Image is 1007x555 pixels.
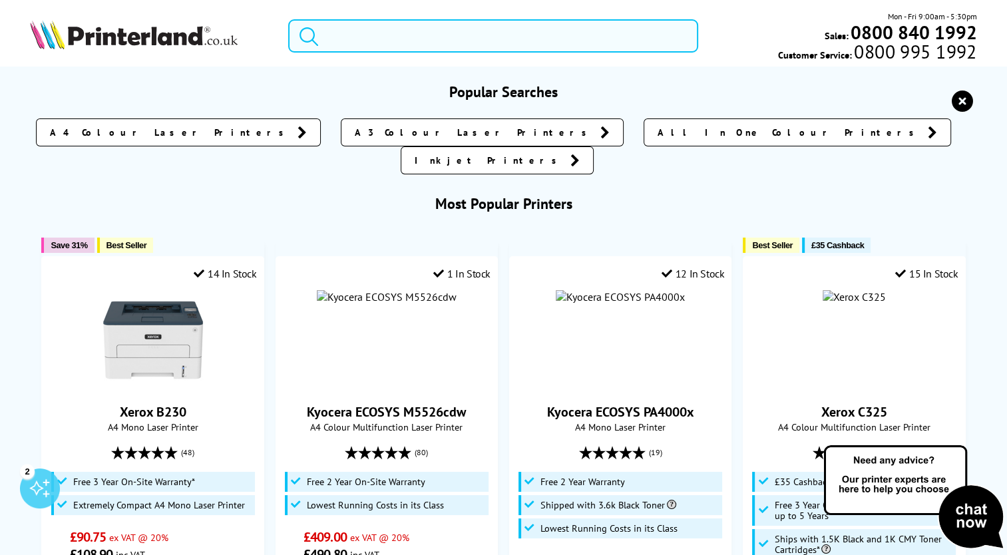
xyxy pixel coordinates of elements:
[556,290,685,303] img: Kyocera ECOSYS PA4000x
[516,421,724,433] span: A4 Mono Laser Printer
[303,528,347,546] span: £409.00
[743,238,799,253] button: Best Seller
[350,531,409,544] span: ex VAT @ 20%
[283,421,491,433] span: A4 Colour Multifunction Laser Printer
[70,528,106,546] span: £90.75
[120,403,186,421] a: Xerox B230
[540,523,678,534] span: Lowest Running Costs in its Class
[30,20,272,52] a: Printerland Logo
[41,238,94,253] button: Save 31%
[307,476,425,487] span: Free 2 Year On-Site Warranty
[811,240,864,250] span: £35 Cashback
[109,531,168,544] span: ex VAT @ 20%
[36,118,321,146] a: A4 Colour Laser Printers
[825,29,849,42] span: Sales:
[341,118,624,146] a: A3 Colour Laser Printers
[540,500,676,510] span: Shipped with 3.6k Black Toner
[73,500,245,510] span: Extremely Compact A4 Mono Laser Printer
[658,126,921,139] span: All In One Colour Printers
[778,45,976,61] span: Customer Service:
[307,500,444,510] span: Lowest Running Costs in its Class
[194,267,256,280] div: 14 In Stock
[415,440,428,465] span: (80)
[317,290,457,303] img: Kyocera ECOSYS M5526cdw
[30,83,976,101] h3: Popular Searches
[103,290,203,390] img: Xerox B230
[355,126,594,139] span: A3 Colour Laser Printers
[750,421,958,433] span: A4 Colour Multifunction Laser Printer
[181,440,194,465] span: (48)
[888,10,977,23] span: Mon - Fri 9:00am - 5:30pm
[851,20,977,45] b: 0800 840 1992
[415,154,564,167] span: Inkjet Printers
[50,126,291,139] span: A4 Colour Laser Printers
[802,238,871,253] button: £35 Cashback
[73,476,195,487] span: Free 3 Year On-Site Warranty*
[307,403,466,421] a: Kyocera ECOSYS M5526cdw
[752,240,793,250] span: Best Seller
[644,118,951,146] a: All In One Colour Printers
[433,267,491,280] div: 1 In Stock
[774,534,952,555] span: Ships with 1.5K Black and 1K CMY Toner Cartridges*
[20,464,35,478] div: 2
[30,20,238,49] img: Printerland Logo
[103,379,203,393] a: Xerox B230
[821,443,1007,552] img: Open Live Chat window
[288,19,698,53] input: Search product or brand
[852,45,976,58] span: 0800 995 1992
[883,440,896,465] span: (87)
[823,290,886,303] img: Xerox C325
[97,238,154,253] button: Best Seller
[649,440,662,465] span: (19)
[774,500,952,521] span: Free 3 Year On-Site Warranty and Extend up to 5 Years*
[106,240,147,250] span: Best Seller
[849,26,977,39] a: 0800 840 1992
[774,476,831,487] span: £35 Cashback
[51,240,87,250] span: Save 31%
[547,403,694,421] a: Kyocera ECOSYS PA4000x
[662,267,724,280] div: 12 In Stock
[821,403,887,421] a: Xerox C325
[30,194,976,213] h3: Most Popular Printers
[540,476,625,487] span: Free 2 Year Warranty
[895,267,958,280] div: 15 In Stock
[49,421,256,433] span: A4 Mono Laser Printer
[401,146,594,174] a: Inkjet Printers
